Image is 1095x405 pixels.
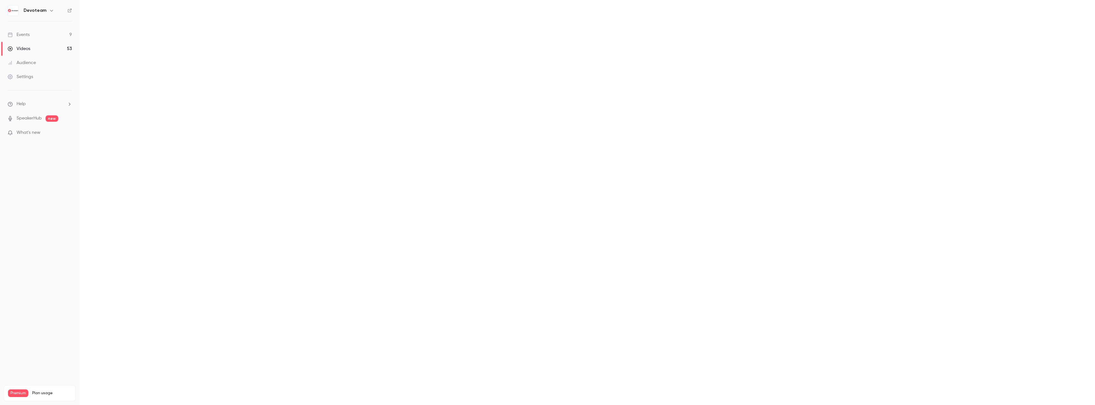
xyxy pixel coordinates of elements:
div: Events [8,32,30,38]
div: Videos [8,46,30,52]
iframe: Noticeable Trigger [64,130,72,136]
h6: Devoteam [24,7,46,14]
div: Audience [8,60,36,66]
a: SpeakerHub [17,115,42,122]
span: new [46,115,58,122]
span: What's new [17,129,40,136]
span: Help [17,101,26,107]
span: Plan usage [32,391,72,396]
span: Premium [8,389,28,397]
div: Settings [8,74,33,80]
img: Devoteam [8,5,18,16]
li: help-dropdown-opener [8,101,72,107]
